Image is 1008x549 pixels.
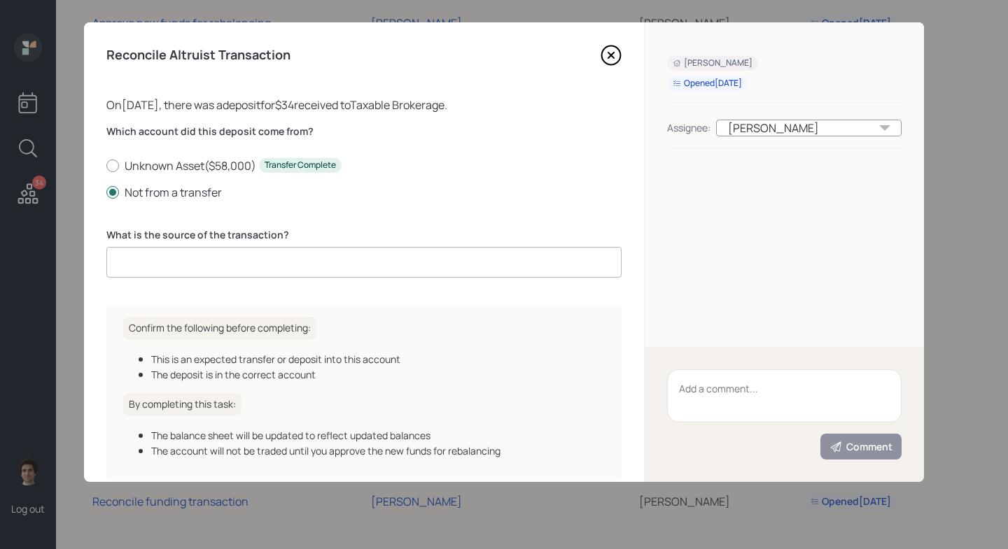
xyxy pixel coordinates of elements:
div: Assignee: [667,120,710,135]
label: What is the source of the transaction? [106,228,622,242]
label: Unknown Asset ( $58,000 ) [106,158,622,173]
label: Which account did this deposit come from? [106,124,622,138]
div: The balance sheet will be updated to reflect updated balances [151,428,605,443]
h6: By completing this task: [123,393,241,416]
div: Opened [DATE] [673,78,742,90]
h4: Reconcile Altruist Transaction [106,48,290,63]
div: Comment [829,440,892,454]
div: On [DATE] , there was a deposit for $34 received to Taxable Brokerage . [106,97,622,113]
div: The account will not be traded until you approve the new funds for rebalancing [151,443,605,458]
div: Transfer Complete [265,159,336,171]
h6: Confirm the following before completing: [123,317,316,340]
div: [PERSON_NAME] [673,57,752,69]
div: This is an expected transfer or deposit into this account [151,352,605,366]
div: [PERSON_NAME] [716,120,902,136]
label: Not from a transfer [106,185,622,200]
div: The deposit is in the correct account [151,367,605,382]
button: Comment [820,434,902,459]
